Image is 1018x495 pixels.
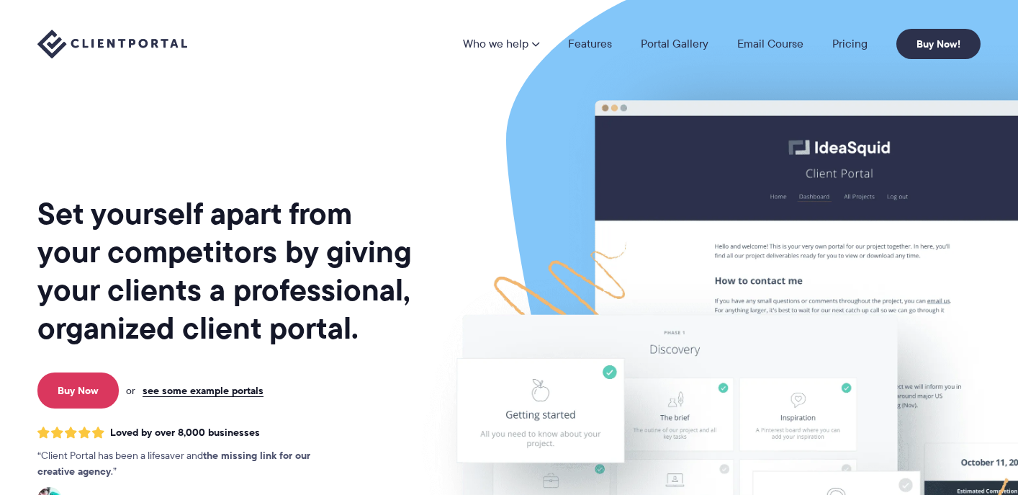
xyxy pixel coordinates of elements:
[37,195,415,347] h1: Set yourself apart from your competitors by giving your clients a professional, organized client ...
[110,427,260,439] span: Loved by over 8,000 businesses
[737,38,803,50] a: Email Course
[568,38,612,50] a: Features
[641,38,708,50] a: Portal Gallery
[37,373,119,409] a: Buy Now
[126,384,135,397] span: or
[832,38,868,50] a: Pricing
[896,29,981,59] a: Buy Now!
[37,447,310,479] strong: the missing link for our creative agency
[463,38,539,50] a: Who we help
[143,384,263,397] a: see some example portals
[37,448,340,480] p: Client Portal has been a lifesaver and .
